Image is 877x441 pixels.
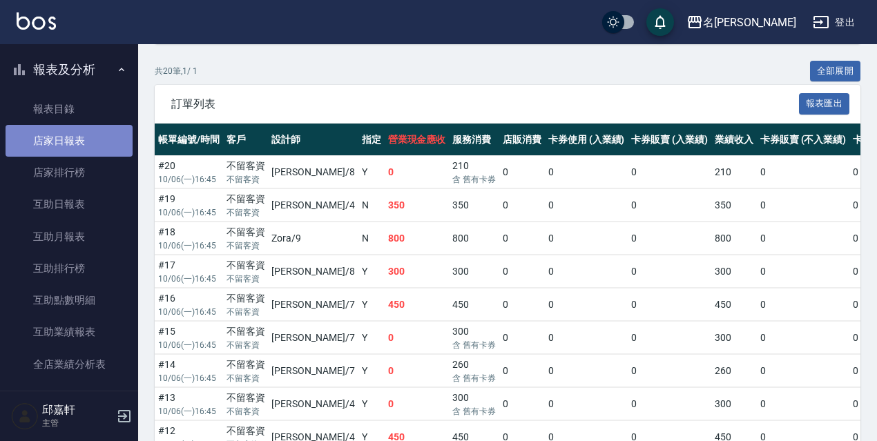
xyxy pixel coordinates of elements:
td: 800 [711,222,757,255]
td: 0 [628,388,711,420]
td: 0 [757,288,849,321]
p: 含 舊有卡券 [452,173,496,186]
td: 450 [449,288,499,321]
td: 0 [628,355,711,387]
button: save [646,8,674,36]
td: 800 [449,222,499,255]
td: 0 [628,288,711,321]
td: 0 [628,156,711,188]
td: 300 [385,255,450,288]
span: 訂單列表 [171,97,799,111]
td: 0 [545,156,628,188]
td: 350 [711,189,757,222]
td: 0 [499,189,545,222]
a: 全店業績分析表 [6,349,133,380]
td: 300 [449,322,499,354]
td: 0 [499,355,545,387]
div: 不留客資 [227,225,265,239]
td: [PERSON_NAME] /8 [268,156,358,188]
a: 互助點數明細 [6,284,133,316]
p: 不留客資 [227,306,265,318]
a: 互助月報表 [6,221,133,253]
td: 0 [499,156,545,188]
td: [PERSON_NAME] /8 [268,255,358,288]
p: 不留客資 [227,339,265,351]
th: 服務消費 [449,124,499,156]
td: Y [358,322,385,354]
td: 450 [385,288,450,321]
p: 10/06 (一) 16:45 [158,173,220,186]
td: 0 [499,222,545,255]
p: 10/06 (一) 16:45 [158,405,220,418]
p: 10/06 (一) 16:45 [158,339,220,351]
td: 800 [385,222,450,255]
a: 店家日報表 [6,125,133,157]
p: 10/06 (一) 16:45 [158,372,220,384]
td: 0 [628,255,711,288]
a: 互助日報表 [6,188,133,220]
td: 300 [711,322,757,354]
td: [PERSON_NAME] /4 [268,189,358,222]
th: 業績收入 [711,124,757,156]
td: 0 [545,388,628,420]
td: [PERSON_NAME] /7 [268,355,358,387]
th: 客戶 [223,124,269,156]
td: 0 [545,189,628,222]
td: 0 [499,322,545,354]
td: Zora /9 [268,222,358,255]
td: #19 [155,189,223,222]
td: 0 [545,255,628,288]
img: Person [11,402,39,430]
div: 不留客資 [227,391,265,405]
td: 0 [757,189,849,222]
button: 全部展開 [810,61,861,82]
td: #17 [155,255,223,288]
div: 不留客資 [227,291,265,306]
p: 10/06 (一) 16:45 [158,306,220,318]
a: 店家排行榜 [6,157,133,188]
th: 帳單編號/時間 [155,124,223,156]
td: 300 [711,255,757,288]
p: 不留客資 [227,173,265,186]
p: 不留客資 [227,405,265,418]
td: 300 [711,388,757,420]
td: 0 [545,288,628,321]
p: 含 舊有卡券 [452,372,496,384]
div: 不留客資 [227,159,265,173]
p: 主管 [42,417,113,429]
td: 0 [545,322,628,354]
td: 0 [757,222,849,255]
td: Y [358,355,385,387]
td: 0 [757,156,849,188]
td: 260 [711,355,757,387]
td: Y [358,255,385,288]
th: 營業現金應收 [385,124,450,156]
img: Logo [17,12,56,30]
th: 卡券販賣 (入業績) [628,124,711,156]
td: Y [358,388,385,420]
th: 卡券販賣 (不入業績) [757,124,849,156]
td: N [358,222,385,255]
p: 10/06 (一) 16:45 [158,206,220,219]
div: 不留客資 [227,258,265,273]
div: 名[PERSON_NAME] [703,14,796,31]
button: 名[PERSON_NAME] [681,8,802,37]
p: 含 舊有卡券 [452,405,496,418]
td: N [358,189,385,222]
td: [PERSON_NAME] /7 [268,288,358,321]
td: [PERSON_NAME] /4 [268,388,358,420]
td: 0 [385,322,450,354]
td: #20 [155,156,223,188]
td: 300 [449,388,499,420]
th: 設計師 [268,124,358,156]
a: 報表匯出 [799,97,850,110]
p: 不留客資 [227,372,265,384]
td: 300 [449,255,499,288]
td: 0 [628,189,711,222]
td: 0 [757,255,849,288]
td: 0 [545,222,628,255]
button: 報表及分析 [6,52,133,88]
p: 共 20 筆, 1 / 1 [155,65,197,77]
td: #14 [155,355,223,387]
td: 350 [385,189,450,222]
